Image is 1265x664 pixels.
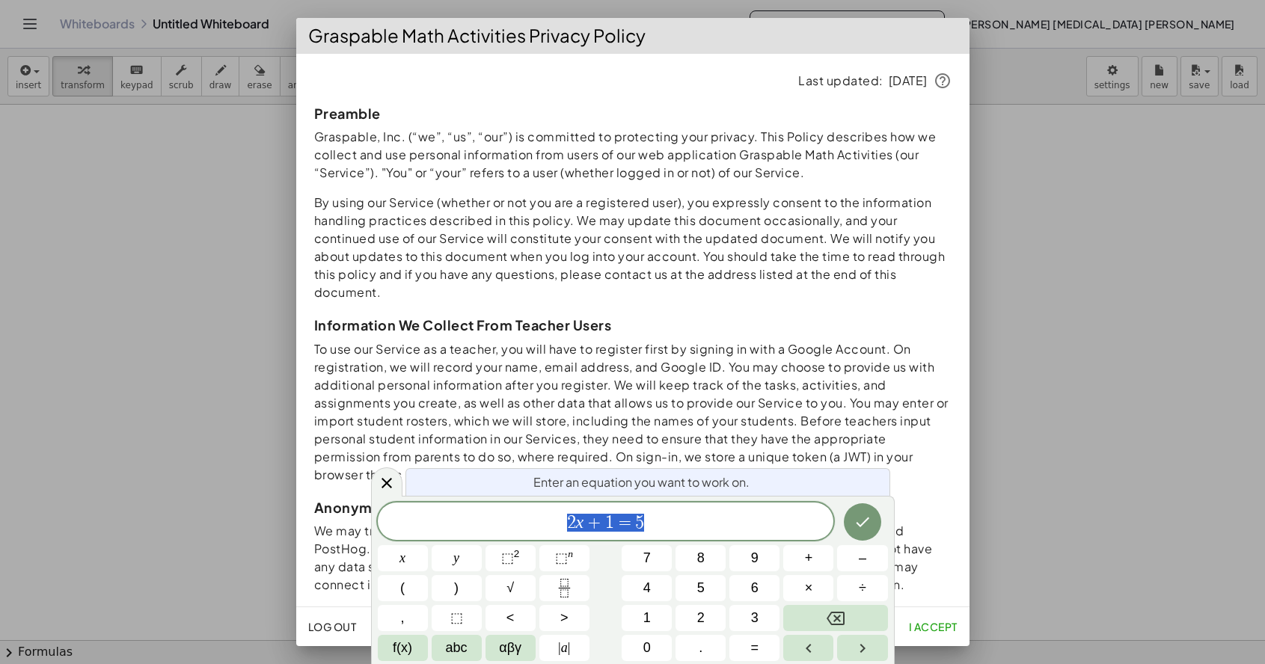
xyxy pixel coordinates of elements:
span: ⬚ [555,550,568,565]
span: , [401,608,405,628]
span: αβγ [499,638,521,658]
span: 9 [751,548,759,568]
span: 1 [605,514,614,532]
button: Alphabet [432,635,482,661]
button: Right arrow [837,635,887,661]
button: Placeholder [432,605,482,631]
p: By using our Service (whether or not you are a registered user), you expressly consent to the inf... [314,194,952,301]
button: Plus [783,545,833,571]
button: Square root [486,575,536,601]
button: Functions [378,635,428,661]
span: ( [400,578,405,598]
span: + [805,548,813,568]
p: Graspable, Inc. (“we”, “us”, “our”) is committed to protecting your privacy. This Policy describe... [314,128,952,182]
var: x [576,512,584,532]
span: ) [454,578,459,598]
p: To use our Service as a teacher, you will have to register first by signing in with a Google Acco... [314,340,952,484]
span: 5 [697,578,705,598]
button: Less than [486,605,536,631]
button: Equals [729,635,779,661]
div: Graspable Math Activities Privacy Policy [296,18,970,54]
button: Squared [486,545,536,571]
button: 9 [729,545,779,571]
p: Last updated: [DATE] [314,72,952,90]
span: Enter an equation you want to work on. [533,473,750,491]
button: x [378,545,428,571]
span: a [558,638,570,658]
button: 7 [622,545,672,571]
span: 2 [697,608,705,628]
span: ⬚ [501,550,514,565]
span: > [560,608,569,628]
button: Backspace [783,605,887,631]
span: 7 [643,548,651,568]
span: x [399,548,405,568]
button: Greater than [539,605,589,631]
button: Fraction [539,575,589,601]
button: 0 [622,635,672,661]
button: 3 [729,605,779,631]
button: . [676,635,726,661]
span: | [568,640,571,655]
p: We may track your activity on our Service in an anonymized way via Google Analytics, FullStory, a... [314,522,952,594]
span: abc [446,638,468,658]
span: . [699,638,702,658]
button: 1 [622,605,672,631]
button: I accept [902,613,963,640]
sup: n [568,548,573,559]
button: 4 [622,575,672,601]
button: Superscript [539,545,589,571]
span: × [805,578,813,598]
span: f(x) [393,638,412,658]
span: = [614,514,636,532]
span: 0 [643,638,651,658]
button: ( [378,575,428,601]
button: Times [783,575,833,601]
button: 8 [676,545,726,571]
button: Divide [837,575,887,601]
span: 8 [697,548,705,568]
span: ÷ [859,578,866,598]
button: Left arrow [783,635,833,661]
h3: Information We Collect From Teacher Users [314,316,952,333]
h3: Anonymous Usage Information Collection [314,499,952,516]
button: 2 [676,605,726,631]
span: ⬚ [450,608,463,628]
span: I accept [908,620,957,633]
span: 5 [635,514,644,532]
button: Minus [837,545,887,571]
button: , [378,605,428,631]
button: 5 [676,575,726,601]
span: y [453,548,459,568]
button: Log Out [302,613,363,640]
button: ) [432,575,482,601]
span: Log Out [308,620,357,633]
button: Greek alphabet [486,635,536,661]
span: 3 [751,608,759,628]
span: √ [506,578,514,598]
span: = [751,638,759,658]
span: < [506,608,515,628]
button: y [432,545,482,571]
span: 6 [751,578,759,598]
span: + [584,514,605,532]
button: 6 [729,575,779,601]
sup: 2 [514,548,520,559]
button: Absolute value [539,635,589,661]
span: 4 [643,578,651,598]
span: | [558,640,561,655]
span: – [859,548,866,568]
span: 1 [643,608,651,628]
button: Done [844,503,881,541]
span: 2 [567,514,576,532]
h3: Preamble [314,105,952,122]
